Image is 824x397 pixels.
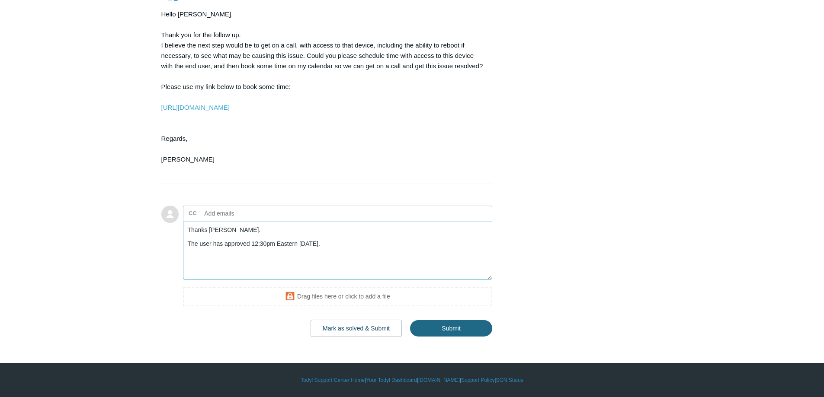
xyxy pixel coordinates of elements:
a: Support Policy [461,376,494,384]
textarea: Add your reply [183,222,493,280]
div: | | | | [161,376,663,384]
a: Your Todyl Dashboard [366,376,417,384]
a: [DOMAIN_NAME] [418,376,460,384]
input: Submit [410,320,492,337]
a: [URL][DOMAIN_NAME] [161,104,230,111]
div: Hello [PERSON_NAME], Thank you for the follow up. I believe the next step would be to get on a ca... [161,9,484,175]
button: Mark as solved & Submit [311,320,402,337]
input: Add emails [201,207,294,220]
a: Todyl Support Center Home [301,376,365,384]
label: CC [189,207,197,220]
a: SGN Status [496,376,523,384]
